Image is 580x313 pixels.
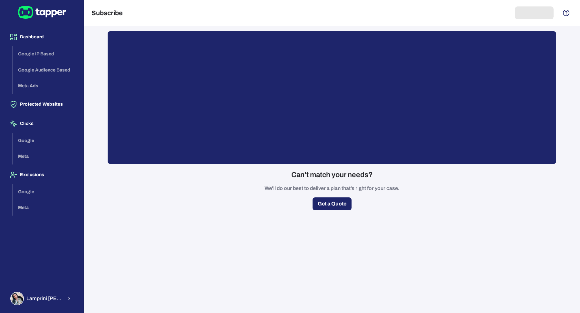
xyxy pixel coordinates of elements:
[5,28,78,46] button: Dashboard
[265,185,400,192] h6: We'll do our best to deliver a plan that’s right for your case.
[291,170,373,179] h4: Can't match your needs?
[11,292,23,305] img: Lamprini Reppa
[5,289,78,308] button: Lamprini ReppaLamprini [PERSON_NAME]
[5,101,78,107] a: Protected Websites
[5,115,78,133] button: Clicks
[5,166,78,184] button: Exclusions
[92,9,123,17] h5: Subscribe
[313,197,352,210] button: Get a Quote
[5,172,78,177] a: Exclusions
[5,34,78,39] a: Dashboard
[5,95,78,113] button: Protected Websites
[26,295,63,302] span: Lamprini [PERSON_NAME]
[5,120,78,126] a: Clicks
